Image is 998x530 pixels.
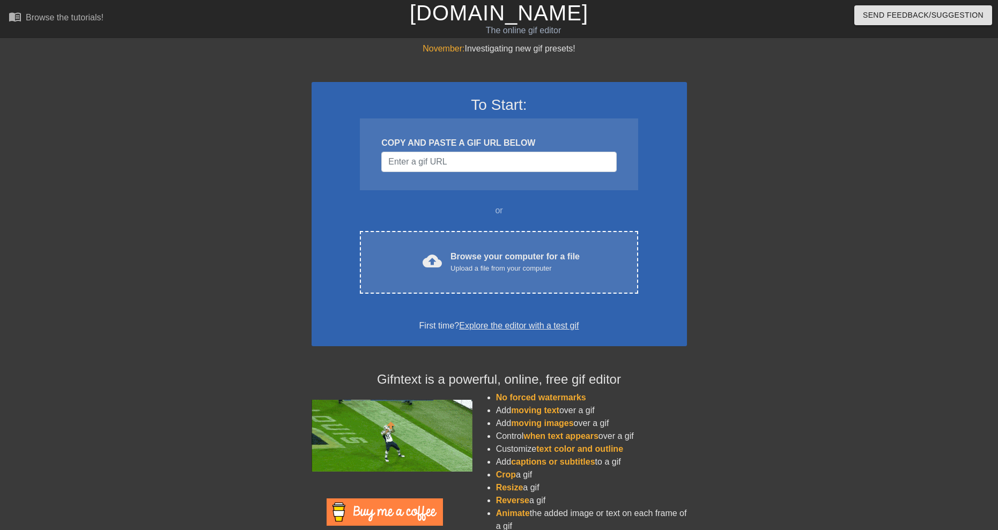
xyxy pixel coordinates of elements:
[312,42,687,55] div: Investigating new gif presets!
[9,10,21,23] span: menu_book
[496,430,687,443] li: Control over a gif
[423,44,464,53] span: November:
[312,372,687,387] h4: Gifntext is a powerful, online, free gif editor
[511,419,573,428] span: moving images
[511,406,559,415] span: moving text
[496,483,523,492] span: Resize
[536,444,623,453] span: text color and outline
[863,9,984,22] span: Send Feedback/Suggestion
[381,137,616,150] div: COPY AND PASTE A GIF URL BELOW
[496,393,586,402] span: No forced watermarks
[496,494,687,507] li: a gif
[496,470,516,479] span: Crop
[338,24,708,37] div: The online gif editor
[381,152,616,172] input: Username
[496,509,530,518] span: Animate
[410,1,588,25] a: [DOMAIN_NAME]
[496,443,687,456] li: Customize
[423,251,442,271] span: cloud_upload
[511,457,595,466] span: captions or subtitles
[496,417,687,430] li: Add over a gif
[854,5,992,25] button: Send Feedback/Suggestion
[450,263,580,274] div: Upload a file from your computer
[450,250,580,274] div: Browse your computer for a file
[496,456,687,468] li: Add to a gif
[496,496,529,505] span: Reverse
[312,400,472,472] img: football_small.gif
[523,431,598,441] span: when text appears
[496,404,687,417] li: Add over a gif
[459,321,579,330] a: Explore the editor with a test gif
[496,468,687,481] li: a gif
[326,319,673,332] div: First time?
[326,96,673,114] h3: To Start:
[327,498,443,526] img: Buy Me A Coffee
[496,481,687,494] li: a gif
[26,13,104,22] div: Browse the tutorials!
[339,204,659,217] div: or
[9,10,104,27] a: Browse the tutorials!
